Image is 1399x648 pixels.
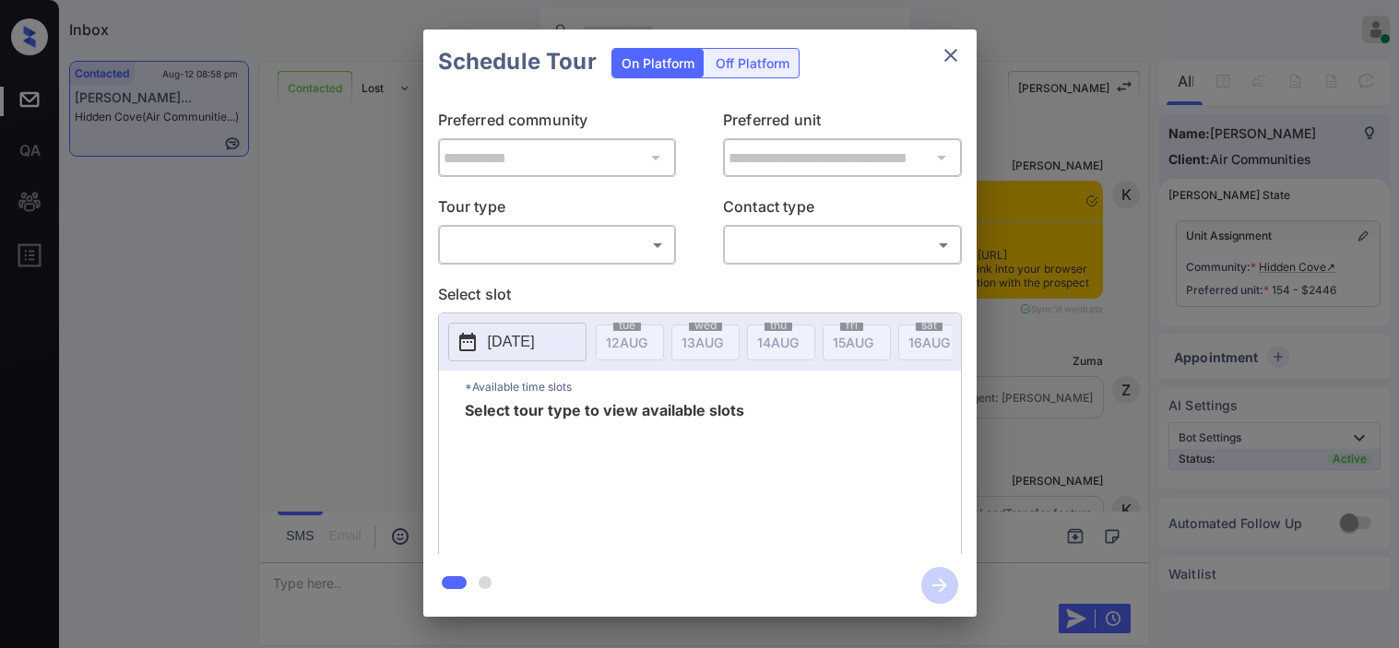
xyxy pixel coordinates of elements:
[448,323,587,361] button: [DATE]
[438,283,962,312] p: Select slot
[612,49,704,77] div: On Platform
[932,37,969,74] button: close
[723,195,962,225] p: Contact type
[465,371,961,403] p: *Available time slots
[465,403,744,550] span: Select tour type to view available slots
[438,195,677,225] p: Tour type
[488,331,535,353] p: [DATE]
[723,109,962,138] p: Preferred unit
[438,109,677,138] p: Preferred community
[423,29,611,94] h2: Schedule Tour
[706,49,799,77] div: Off Platform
